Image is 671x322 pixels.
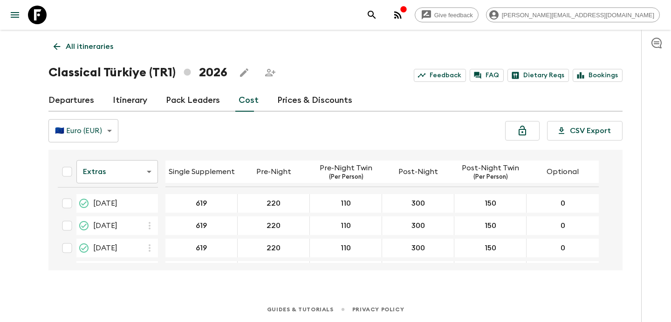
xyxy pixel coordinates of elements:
[415,7,479,22] a: Give feedback
[329,261,362,280] button: 110
[473,261,507,280] button: 150
[329,216,362,235] button: 110
[310,194,382,213] div: 05 Apr 2026; Pre-Night Twin
[78,220,89,231] svg: On Sale
[185,216,218,235] button: 619
[165,239,238,257] div: 26 Apr 2026; Single Supplement
[238,194,310,213] div: 05 Apr 2026; Pre-Night
[473,239,507,257] button: 150
[76,159,158,185] div: Extras
[235,63,253,82] button: Edit this itinerary
[169,166,235,177] p: Single Supplement
[255,216,292,235] button: 220
[505,121,540,141] button: Lock costs
[527,239,599,257] div: 26 Apr 2026; Optional
[58,162,76,181] div: Select all
[185,239,218,257] button: 619
[66,41,113,52] p: All itineraries
[414,69,466,82] a: Feedback
[398,166,438,177] p: Post-Night
[48,37,118,56] a: All itineraries
[400,239,436,257] button: 300
[255,261,292,280] button: 220
[400,194,436,213] button: 300
[473,174,508,181] p: (Per Person)
[78,198,89,209] svg: Guaranteed
[320,162,372,174] p: Pre-Night Twin
[113,89,147,112] a: Itinerary
[548,216,578,235] button: 0
[454,216,527,235] div: 19 Apr 2026; Post-Night Twin
[165,194,238,213] div: 05 Apr 2026; Single Supplement
[454,194,527,213] div: 05 Apr 2026; Post-Night Twin
[78,242,89,254] svg: Guaranteed
[382,216,454,235] div: 19 Apr 2026; Post-Night
[48,89,94,112] a: Departures
[497,12,659,19] span: [PERSON_NAME][EMAIL_ADDRESS][DOMAIN_NAME]
[310,261,382,280] div: 03 May 2026; Pre-Night Twin
[166,89,220,112] a: Pack Leaders
[548,194,578,213] button: 0
[48,118,118,144] div: 🇪🇺 Euro (EUR)
[473,194,507,213] button: 150
[527,261,599,280] div: 03 May 2026; Optional
[486,7,660,22] div: [PERSON_NAME][EMAIL_ADDRESS][DOMAIN_NAME]
[48,63,227,82] h1: Classical Türkiye (TR1) 2026
[238,239,310,257] div: 26 Apr 2026; Pre-Night
[462,162,519,174] p: Post-Night Twin
[454,261,527,280] div: 03 May 2026; Post-Night Twin
[382,239,454,257] div: 26 Apr 2026; Post-Night
[310,216,382,235] div: 19 Apr 2026; Pre-Night Twin
[429,12,478,19] span: Give feedback
[547,121,623,141] button: CSV Export
[548,239,578,257] button: 0
[473,216,507,235] button: 150
[382,194,454,213] div: 05 Apr 2026; Post-Night
[547,166,579,177] p: Optional
[255,194,292,213] button: 220
[93,198,117,209] span: [DATE]
[507,69,569,82] a: Dietary Reqs
[400,216,436,235] button: 300
[400,261,436,280] button: 300
[256,166,291,177] p: Pre-Night
[329,194,362,213] button: 110
[352,304,404,315] a: Privacy Policy
[329,239,362,257] button: 110
[329,174,363,181] p: (Per Person)
[310,239,382,257] div: 26 Apr 2026; Pre-Night Twin
[238,261,310,280] div: 03 May 2026; Pre-Night
[454,239,527,257] div: 26 Apr 2026; Post-Night Twin
[93,242,117,254] span: [DATE]
[93,220,117,231] span: [DATE]
[363,6,381,24] button: search adventures
[165,216,238,235] div: 19 Apr 2026; Single Supplement
[573,69,623,82] a: Bookings
[185,194,218,213] button: 619
[261,63,280,82] span: Share this itinerary
[255,239,292,257] button: 220
[267,304,334,315] a: Guides & Tutorials
[238,216,310,235] div: 19 Apr 2026; Pre-Night
[6,6,24,24] button: menu
[527,194,599,213] div: 05 Apr 2026; Optional
[165,261,238,280] div: 03 May 2026; Single Supplement
[470,69,504,82] a: FAQ
[185,261,218,280] button: 619
[527,216,599,235] div: 19 Apr 2026; Optional
[277,89,352,112] a: Prices & Discounts
[382,261,454,280] div: 03 May 2026; Post-Night
[239,89,259,112] a: Cost
[548,261,578,280] button: 0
